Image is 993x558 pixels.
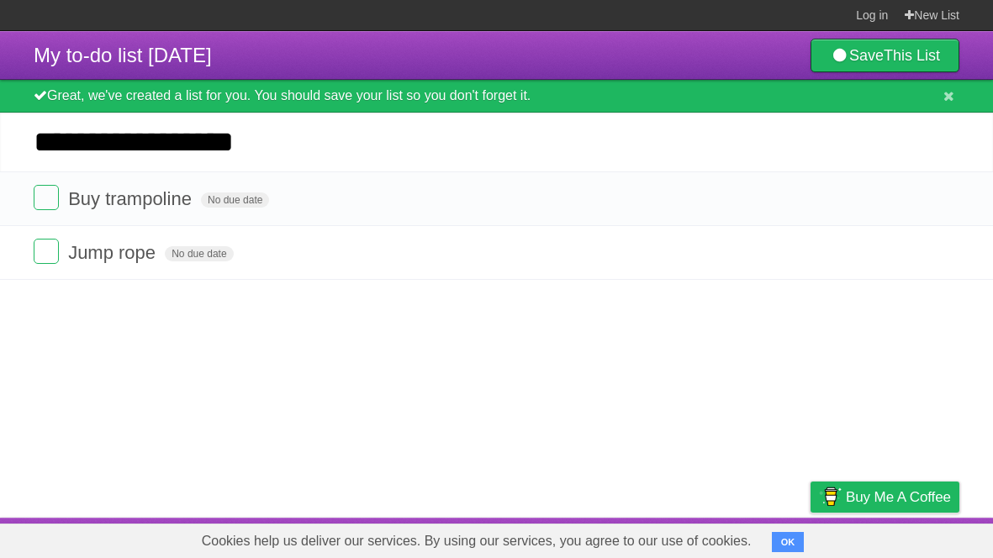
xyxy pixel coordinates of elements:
label: Done [34,239,59,264]
span: Cookies help us deliver our services. By using our services, you agree to our use of cookies. [185,524,769,558]
button: OK [772,532,805,552]
a: Privacy [789,522,832,554]
a: SaveThis List [811,39,959,72]
a: About [587,522,622,554]
a: Developers [642,522,710,554]
label: Done [34,185,59,210]
a: Suggest a feature [853,522,959,554]
a: Buy me a coffee [811,482,959,513]
span: Buy trampoline [68,188,196,209]
span: No due date [201,192,269,208]
span: My to-do list [DATE] [34,44,212,66]
span: Buy me a coffee [846,482,951,512]
b: This List [884,47,940,64]
img: Buy me a coffee [819,482,842,511]
span: Jump rope [68,242,160,263]
span: No due date [165,246,233,261]
a: Terms [732,522,769,554]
